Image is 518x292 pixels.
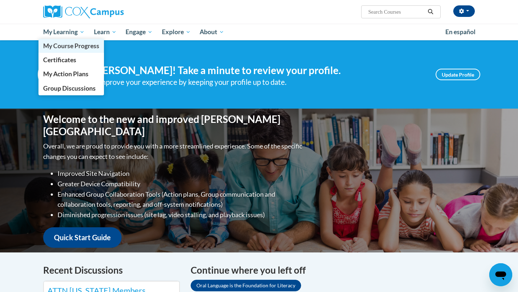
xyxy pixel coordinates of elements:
[489,263,512,286] iframe: Button to launch messaging window
[43,28,85,36] span: My Learning
[441,24,480,40] a: En español
[43,227,122,248] a: Quick Start Guide
[43,85,96,92] span: Group Discussions
[58,168,304,179] li: Improved Site Navigation
[121,24,157,40] a: Engage
[126,28,153,36] span: Engage
[38,81,104,95] a: Group Discussions
[195,24,229,40] a: About
[58,210,304,220] li: Diminished progression issues (site lag, video stalling, and playback issues)
[58,179,304,189] li: Greater Device Compatibility
[38,39,104,53] a: My Course Progress
[453,5,475,17] button: Account Settings
[94,28,117,36] span: Learn
[200,28,224,36] span: About
[38,24,89,40] a: My Learning
[43,141,304,162] p: Overall, we are proud to provide you with a more streamlined experience. Some of the specific cha...
[157,24,195,40] a: Explore
[436,69,480,80] a: Update Profile
[38,53,104,67] a: Certificates
[58,189,304,210] li: Enhanced Group Collaboration Tools (Action plans, Group communication and collaboration tools, re...
[38,58,70,91] img: Profile Image
[43,42,99,50] span: My Course Progress
[38,67,104,81] a: My Action Plans
[43,5,180,18] a: Cox Campus
[425,8,436,16] button: Search
[191,280,301,291] a: Oral Language is the Foundation for Literacy
[81,76,425,88] div: Help improve your experience by keeping your profile up to date.
[43,70,88,78] span: My Action Plans
[32,24,486,40] div: Main menu
[43,5,124,18] img: Cox Campus
[43,56,76,64] span: Certificates
[445,28,476,36] span: En español
[162,28,191,36] span: Explore
[368,8,425,16] input: Search Courses
[89,24,121,40] a: Learn
[81,64,425,77] h4: Hi [PERSON_NAME]! Take a minute to review your profile.
[43,113,304,137] h1: Welcome to the new and improved [PERSON_NAME][GEOGRAPHIC_DATA]
[191,263,475,277] h4: Continue where you left off
[43,263,180,277] h4: Recent Discussions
